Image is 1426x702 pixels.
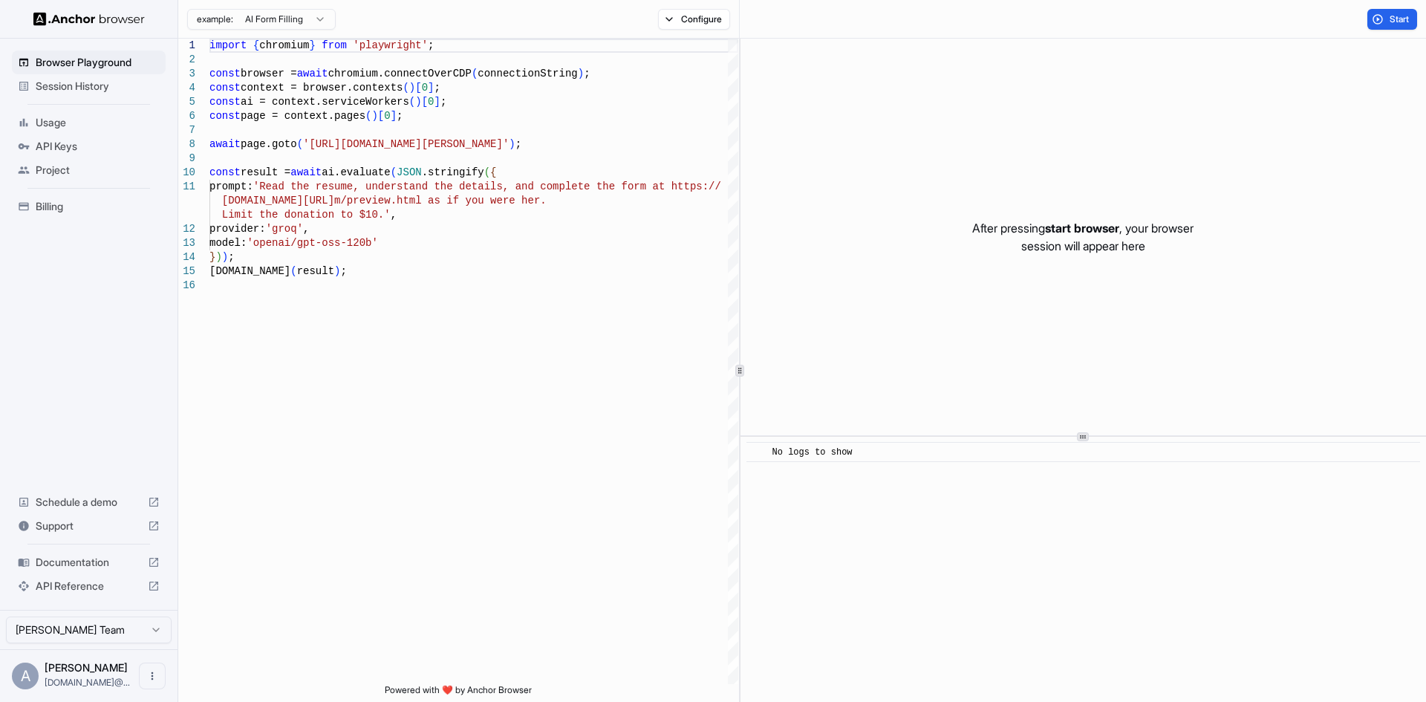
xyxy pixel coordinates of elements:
[209,96,241,108] span: const
[222,195,334,207] span: [DOMAIN_NAME][URL]
[1045,221,1119,235] span: start browser
[297,138,303,150] span: (
[415,96,421,108] span: )
[178,81,195,95] div: 4
[178,152,195,166] div: 9
[303,138,509,150] span: '[URL][DOMAIN_NAME][PERSON_NAME]'
[45,677,130,688] span: ali.shahab.pk@gmail.com
[209,181,253,192] span: prompt:
[403,82,408,94] span: (
[422,82,428,94] span: 0
[484,166,490,178] span: (
[391,110,397,122] span: ]
[340,265,346,277] span: ;
[209,223,266,235] span: provider:
[12,111,166,134] div: Usage
[178,222,195,236] div: 12
[428,82,434,94] span: ]
[178,109,195,123] div: 6
[328,68,472,79] span: chromium.connectOverCDP
[478,68,577,79] span: connectionString
[565,181,721,192] span: lete the form at https://
[12,134,166,158] div: API Keys
[322,166,390,178] span: ai.evaluate
[12,158,166,182] div: Project
[209,237,247,249] span: model:
[259,39,309,51] span: chromium
[290,265,296,277] span: (
[391,209,397,221] span: ,
[178,39,195,53] div: 1
[972,219,1194,255] p: After pressing , your browser session will appear here
[178,123,195,137] div: 7
[422,166,484,178] span: .stringify
[353,39,428,51] span: 'playwright'
[12,74,166,98] div: Session History
[584,68,590,79] span: ;
[241,68,297,79] span: browser =
[178,67,195,81] div: 3
[334,195,547,207] span: m/preview.html as if you were her.
[222,209,391,221] span: Limit the donation to $10.'
[490,166,496,178] span: {
[36,579,142,594] span: API Reference
[334,265,340,277] span: )
[209,110,241,122] span: const
[247,237,377,249] span: 'openai/gpt-oss-120b'
[36,79,160,94] span: Session History
[178,166,195,180] div: 10
[1390,13,1410,25] span: Start
[422,96,428,108] span: [
[209,251,215,263] span: }
[36,55,160,70] span: Browser Playground
[322,39,347,51] span: from
[428,39,434,51] span: ;
[139,663,166,689] button: Open menu
[12,574,166,598] div: API Reference
[297,265,334,277] span: result
[253,39,259,51] span: {
[384,110,390,122] span: 0
[241,110,365,122] span: page = context.pages
[440,96,446,108] span: ;
[409,82,415,94] span: )
[303,223,309,235] span: ,
[241,138,297,150] span: page.goto
[215,251,221,263] span: )
[754,445,761,460] span: ​
[266,223,303,235] span: 'groq'
[290,166,322,178] span: await
[36,495,142,510] span: Schedule a demo
[515,138,521,150] span: ;
[228,251,234,263] span: ;
[385,684,532,702] span: Powered with ❤️ by Anchor Browser
[297,68,328,79] span: await
[36,163,160,178] span: Project
[178,53,195,67] div: 2
[222,251,228,263] span: )
[365,110,371,122] span: (
[36,115,160,130] span: Usage
[178,180,195,194] div: 11
[415,82,421,94] span: [
[772,447,853,458] span: No logs to show
[409,96,415,108] span: (
[391,166,397,178] span: (
[178,279,195,293] div: 16
[36,139,160,154] span: API Keys
[309,39,315,51] span: }
[178,250,195,264] div: 14
[12,550,166,574] div: Documentation
[397,110,403,122] span: ;
[378,110,384,122] span: [
[12,490,166,514] div: Schedule a demo
[397,166,422,178] span: JSON
[253,181,565,192] span: 'Read the resume, understand the details, and comp
[36,519,142,533] span: Support
[178,264,195,279] div: 15
[178,236,195,250] div: 13
[12,514,166,538] div: Support
[197,13,233,25] span: example:
[658,9,730,30] button: Configure
[178,137,195,152] div: 8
